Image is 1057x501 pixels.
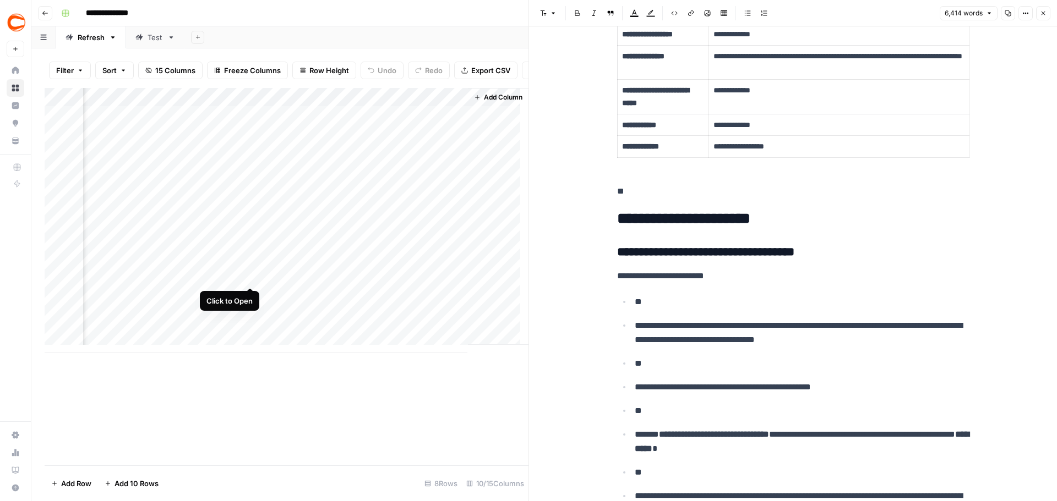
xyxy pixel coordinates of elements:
[484,92,522,102] span: Add Column
[206,295,253,306] div: Click to Open
[7,426,24,444] a: Settings
[7,461,24,479] a: Learning Hub
[940,6,998,20] button: 6,414 words
[56,26,126,48] a: Refresh
[49,62,91,79] button: Filter
[7,62,24,79] a: Home
[61,478,91,489] span: Add Row
[126,26,184,48] a: Test
[420,475,462,492] div: 8 Rows
[115,478,159,489] span: Add 10 Rows
[7,97,24,114] a: Insights
[7,479,24,497] button: Help + Support
[7,444,24,461] a: Usage
[98,475,165,492] button: Add 10 Rows
[7,132,24,150] a: Your Data
[7,13,26,32] img: Covers Logo
[425,65,443,76] span: Redo
[945,8,983,18] span: 6,414 words
[56,65,74,76] span: Filter
[408,62,450,79] button: Redo
[7,114,24,132] a: Opportunities
[292,62,356,79] button: Row Height
[454,62,517,79] button: Export CSV
[361,62,404,79] button: Undo
[462,475,528,492] div: 10/15 Columns
[7,79,24,97] a: Browse
[95,62,134,79] button: Sort
[470,90,527,104] button: Add Column
[45,475,98,492] button: Add Row
[138,62,203,79] button: 15 Columns
[471,65,510,76] span: Export CSV
[78,32,105,43] div: Refresh
[207,62,288,79] button: Freeze Columns
[309,65,349,76] span: Row Height
[224,65,281,76] span: Freeze Columns
[102,65,117,76] span: Sort
[155,65,195,76] span: 15 Columns
[7,9,24,36] button: Workspace: Covers
[378,65,396,76] span: Undo
[148,32,163,43] div: Test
